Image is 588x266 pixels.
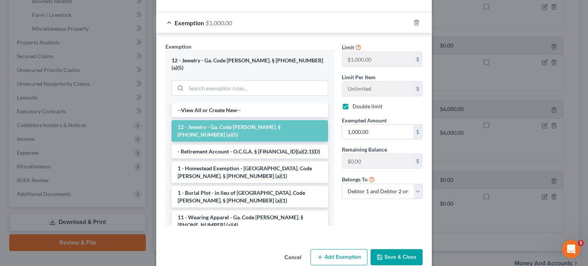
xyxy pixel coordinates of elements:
input: 0.00 [342,125,413,139]
li: - Retirement Account - O.C.G.A. § [FINANCIAL_ID](a)(2.1)(D) [171,145,328,158]
input: -- [342,154,413,168]
li: --View All or Create New-- [171,103,328,117]
button: Add Exemption [310,249,367,265]
label: Remaining Balance [342,145,387,153]
div: $ [413,82,422,96]
span: Exemption [165,43,191,50]
li: 11 - Wearing Apparel - Ga. Code [PERSON_NAME]. § [PHONE_NUMBER] (a)(4) [171,211,328,232]
span: $1,000.00 [206,19,232,26]
span: Exempted Amount [342,117,387,124]
button: Save & Close [371,249,423,265]
input: -- [342,52,413,67]
span: Exemption [175,19,204,26]
input: -- [342,82,413,96]
button: Cancel [278,250,307,265]
span: Belongs To [342,176,367,183]
div: $ [413,52,422,67]
span: Limit [342,44,354,51]
span: 3 [578,240,584,246]
label: Limit Per Item [342,73,376,81]
div: $ [413,154,422,168]
li: 1 - Burial Plot - in lieu of [GEOGRAPHIC_DATA]. Code [PERSON_NAME]. § [PHONE_NUMBER] (a)(1) [171,186,328,207]
div: 12 - Jewelry - Ga. Code [PERSON_NAME]. § [PHONE_NUMBER] (a)(5) [171,57,328,71]
li: 12 - Jewelry - Ga. Code [PERSON_NAME]. § [PHONE_NUMBER] (a)(5) [171,120,328,142]
iframe: Intercom live chat [562,240,580,258]
div: $ [413,125,422,139]
label: Double limit [353,103,382,110]
li: 1 - Homestead Exemption - [GEOGRAPHIC_DATA]. Code [PERSON_NAME]. § [PHONE_NUMBER] (a)(1) [171,162,328,183]
input: Search exemption rules... [186,81,328,95]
